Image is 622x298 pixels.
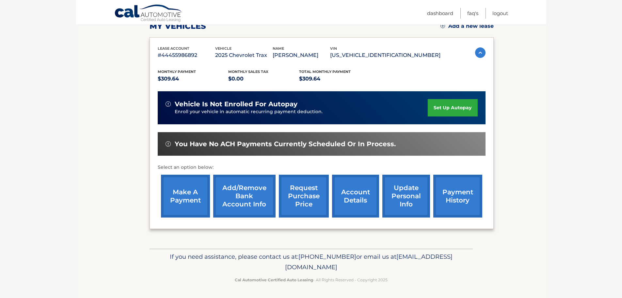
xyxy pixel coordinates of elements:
a: request purchase price [279,175,329,218]
a: update personal info [382,175,430,218]
p: [PERSON_NAME] [273,51,330,60]
span: Monthly sales Tax [228,69,268,74]
img: accordion-active.svg [475,47,486,58]
p: [US_VEHICLE_IDENTIFICATION_NUMBER] [330,51,440,60]
span: Monthly Payment [158,69,196,74]
strong: Cal Automotive Certified Auto Leasing [235,277,313,282]
span: You have no ACH payments currently scheduled or in process. [175,140,396,148]
p: Enroll your vehicle in automatic recurring payment deduction. [175,108,428,115]
a: Dashboard [427,8,453,19]
p: $309.64 [158,74,229,83]
span: [EMAIL_ADDRESS][DOMAIN_NAME] [285,253,453,271]
a: make a payment [161,175,210,218]
img: alert-white.svg [166,101,171,107]
span: lease account [158,46,189,51]
p: - All Rights Reserved - Copyright 2025 [154,276,469,283]
img: alert-white.svg [166,141,171,147]
a: account details [332,175,379,218]
p: 2025 Chevrolet Trax [215,51,273,60]
a: Logout [492,8,508,19]
span: Total Monthly Payment [299,69,351,74]
a: Add a new lease [440,23,494,29]
a: Cal Automotive [114,4,183,23]
p: If you need assistance, please contact us at: or email us at [154,252,469,272]
span: vin [330,46,337,51]
p: $309.64 [299,74,370,83]
h2: my vehicles [150,21,206,31]
span: vehicle [215,46,231,51]
a: set up autopay [428,99,477,116]
span: [PHONE_NUMBER] [298,253,356,260]
p: #44455986892 [158,51,215,60]
a: FAQ's [467,8,478,19]
a: payment history [433,175,482,218]
img: add.svg [440,24,445,28]
span: vehicle is not enrolled for autopay [175,100,297,108]
span: name [273,46,284,51]
p: $0.00 [228,74,299,83]
p: Select an option below: [158,164,486,171]
a: Add/Remove bank account info [213,175,276,218]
